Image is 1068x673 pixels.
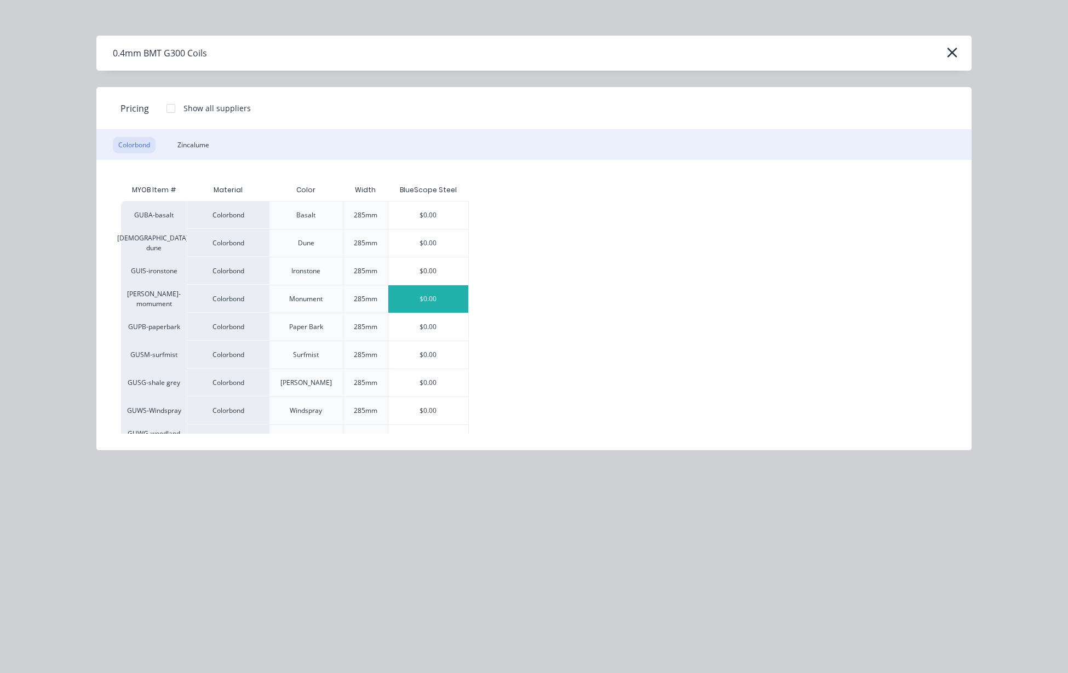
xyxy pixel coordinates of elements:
[298,238,314,248] div: Dune
[388,202,468,229] div: $0.00
[187,179,269,201] div: Material
[120,102,149,115] span: Pricing
[354,238,377,248] div: 285mm
[121,369,187,396] div: GUSG-shale grey
[121,313,187,341] div: GUPB-paperbark
[121,257,187,285] div: GUIS-ironstone
[289,294,323,304] div: Monument
[113,137,156,153] div: Colorbond
[187,285,269,313] div: Colorbond
[187,369,269,396] div: Colorbond
[400,185,457,195] div: BlueScope Steel
[187,257,269,285] div: Colorbond
[290,406,322,416] div: Windspray
[388,397,468,424] div: $0.00
[121,179,187,201] div: MYOB Item #
[354,406,377,416] div: 285mm
[121,229,187,257] div: [DEMOGRAPHIC_DATA]-dune
[289,322,323,332] div: Paper Bark
[172,137,215,153] div: Zincalume
[296,210,315,220] div: Basalt
[388,369,468,396] div: $0.00
[388,257,468,285] div: $0.00
[121,201,187,229] div: GUBA-basalt
[187,201,269,229] div: Colorbond
[291,266,320,276] div: Ironstone
[183,102,251,114] div: Show all suppliers
[354,294,377,304] div: 285mm
[293,350,319,360] div: Surfmist
[121,341,187,369] div: GUSM-surfmist
[354,210,377,220] div: 285mm
[354,378,377,388] div: 285mm
[388,341,468,369] div: $0.00
[187,424,269,452] div: Colorbond
[187,313,269,341] div: Colorbond
[187,341,269,369] div: Colorbond
[346,176,384,204] div: Width
[354,266,377,276] div: 285mm
[113,47,207,60] div: 0.4mm BMT G300 Coils
[187,229,269,257] div: Colorbond
[388,313,468,341] div: $0.00
[388,229,468,257] div: $0.00
[187,396,269,424] div: Colorbond
[388,425,468,452] div: $0.00
[288,176,324,204] div: Color
[388,285,468,313] div: $0.00
[354,350,377,360] div: 285mm
[354,322,377,332] div: 285mm
[121,396,187,424] div: GUWS-Windspray
[121,424,187,452] div: GUWG-woodland grey
[280,378,332,388] div: [PERSON_NAME]
[121,285,187,313] div: [PERSON_NAME]-momument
